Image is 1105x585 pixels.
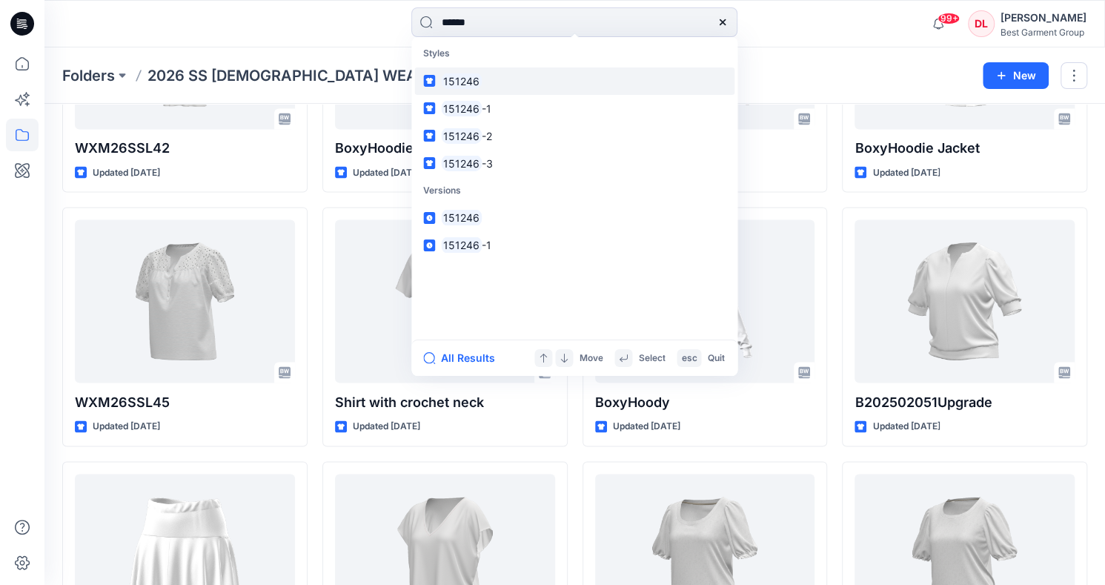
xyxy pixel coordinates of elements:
span: 99+ [938,13,960,24]
div: Best Garment Group [1001,27,1086,38]
p: BoxyHoodieJacket [335,138,555,159]
p: BoxyHoodie Jacket [855,138,1075,159]
p: Updated [DATE] [872,418,940,434]
a: 151246-2 [414,122,734,150]
a: 151246-3 [414,150,734,177]
p: Versions [414,177,734,205]
a: Folders [62,65,115,86]
p: B202502051Upgrade [855,391,1075,412]
div: DL [968,10,995,37]
span: -1 [482,102,491,115]
p: BoxyHoody [595,391,815,412]
mark: 151246 [441,100,482,117]
a: 2026 SS [DEMOGRAPHIC_DATA] WEAR [147,65,427,86]
a: 151246 [414,204,734,231]
span: -2 [482,130,492,142]
a: 151246-1 [414,95,734,122]
p: WXM26SSL45 [75,391,295,412]
p: Updated [DATE] [93,418,160,434]
p: Select [638,351,665,366]
p: Updated [DATE] [93,165,160,180]
div: [PERSON_NAME] [1001,9,1086,27]
a: B202502051Upgrade [855,219,1075,383]
mark: 151246 [441,237,482,254]
button: All Results [423,349,505,367]
p: Move [579,351,603,366]
p: Updated [DATE] [353,418,420,434]
mark: 151246 [441,155,482,172]
a: WXM26SSL45 [75,219,295,383]
mark: 151246 [441,73,482,90]
span: -3 [482,157,493,170]
p: Updated [DATE] [613,418,680,434]
p: Styles [414,40,734,67]
a: 151246-1 [414,231,734,259]
a: Shirt with crochet neck [335,219,555,383]
span: -1 [482,239,491,251]
p: Updated [DATE] [872,165,940,180]
mark: 151246 [441,128,482,145]
p: Shirt with crochet neck [335,391,555,412]
p: WXM26SSL42 [75,138,295,159]
a: 151246 [414,67,734,95]
p: Updated [DATE] [353,165,420,180]
mark: 151246 [441,209,482,226]
button: New [983,62,1049,89]
p: Quit [707,351,724,366]
p: esc [681,351,697,366]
